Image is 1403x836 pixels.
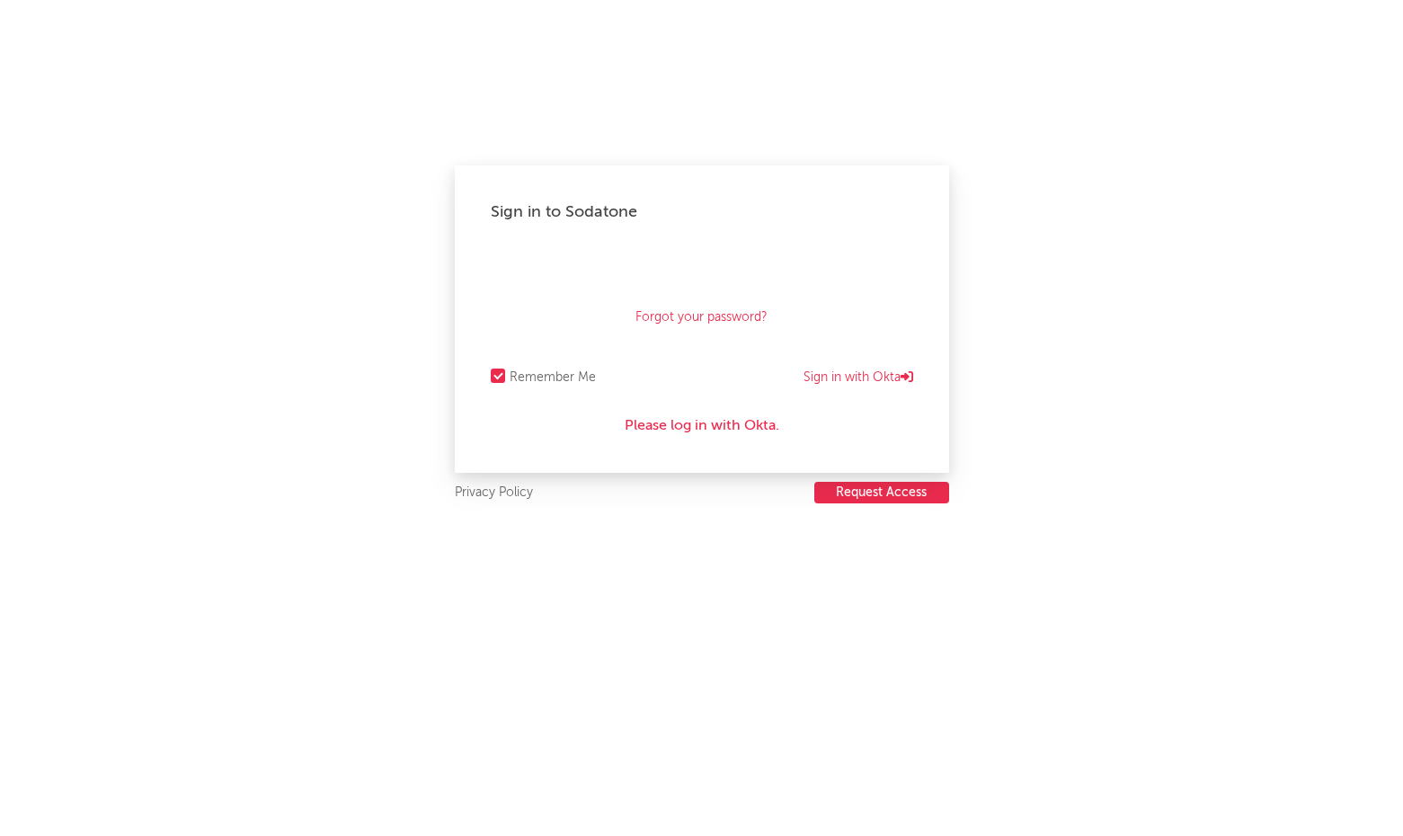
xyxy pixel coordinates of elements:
a: Privacy Policy [455,482,533,504]
button: Request Access [814,482,949,503]
a: Forgot your password? [635,307,768,328]
div: Please log in with Okta. [491,415,913,437]
a: Request Access [814,482,949,504]
div: Remember Me [510,367,596,388]
a: Sign in with Okta [804,367,913,388]
div: Sign in to Sodatone [491,201,913,223]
